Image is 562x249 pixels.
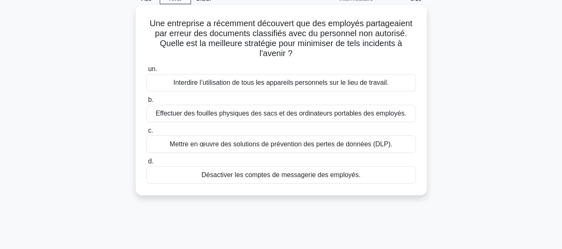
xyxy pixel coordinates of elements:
font: c. [148,127,153,134]
font: Interdire l’utilisation de tous les appareils personnels sur le lieu de travail. [173,79,389,86]
font: Effectuer des fouilles physiques des sacs et des ordinateurs portables des employés. [156,110,406,117]
font: b. [148,96,153,103]
font: d. [148,158,153,165]
font: Mettre en œuvre des solutions de prévention des pertes de données (DLP). [170,141,392,148]
font: Une entreprise a récemment découvert que des employés partageaient par erreur des documents class... [150,19,412,58]
font: Désactiver les comptes de messagerie des employés. [201,171,360,178]
font: un. [148,65,157,72]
